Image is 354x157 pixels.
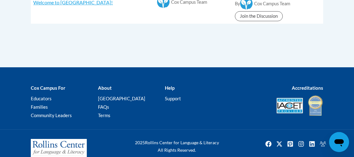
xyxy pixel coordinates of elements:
[318,139,328,149] a: Facebook Group
[31,112,72,118] a: Community Leaders
[98,85,112,91] b: About
[263,139,273,149] a: Facebook
[307,139,317,149] img: LinkedIn icon
[135,140,145,145] span: 2025
[254,1,290,6] span: Cox Campus Team
[308,95,323,117] img: IDA® Accredited
[98,104,109,110] a: FAQs
[31,104,48,110] a: Families
[296,139,306,149] img: Instagram icon
[307,139,317,149] a: Linkedin
[31,85,65,91] b: Cox Campus For
[285,139,295,149] a: Pinterest
[329,132,349,152] iframe: Button to launch messaging window
[98,96,145,101] a: [GEOGRAPHIC_DATA]
[274,139,284,149] a: Twitter
[318,139,328,149] img: Facebook group icon
[292,85,323,91] b: Accreditations
[235,1,240,6] span: By
[31,96,52,101] a: Educators
[274,139,284,149] img: Twitter icon
[263,139,273,149] img: Facebook icon
[277,98,303,113] img: Accredited IACET® Provider
[285,139,295,149] img: Pinterest icon
[127,139,227,154] div: Rollins Center for Language & Literacy All Rights Reserved.
[165,96,181,101] a: Support
[296,139,306,149] a: Instagram
[98,112,110,118] a: Terms
[165,85,175,91] b: Help
[235,11,283,21] a: Join the Discussion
